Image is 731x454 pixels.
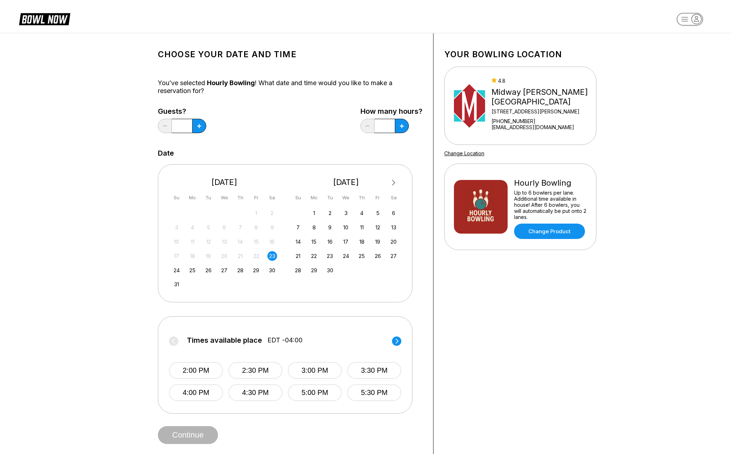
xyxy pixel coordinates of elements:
div: Choose Sunday, August 24th, 2025 [172,265,181,275]
div: We [341,193,351,202]
div: Not available Friday, August 8th, 2025 [251,223,261,232]
button: 3:00 PM [288,362,342,379]
div: Not available Sunday, August 10th, 2025 [172,237,181,246]
div: Not available Saturday, August 2nd, 2025 [267,208,277,218]
button: 5:30 PM [347,384,401,401]
div: Choose Friday, September 12th, 2025 [373,223,383,232]
button: 2:30 PM [228,362,282,379]
div: Sa [267,193,277,202]
div: Choose Thursday, September 18th, 2025 [357,237,367,246]
div: 4.8 [492,78,593,84]
div: Choose Monday, September 29th, 2025 [309,265,319,275]
div: Mo [309,193,319,202]
button: 4:30 PM [228,384,282,401]
h1: Your bowling location [444,49,596,59]
div: Th [236,193,245,202]
div: Not available Tuesday, August 19th, 2025 [204,251,213,261]
div: Fr [251,193,261,202]
div: Choose Saturday, September 27th, 2025 [389,251,398,261]
div: Hourly Bowling [514,178,587,188]
span: Times available place [187,336,262,344]
div: Not available Monday, August 11th, 2025 [188,237,197,246]
div: Choose Saturday, August 23rd, 2025 [267,251,277,261]
div: Not available Friday, August 1st, 2025 [251,208,261,218]
label: Date [158,149,174,157]
div: Not available Tuesday, August 5th, 2025 [204,223,213,232]
div: Choose Monday, September 1st, 2025 [309,208,319,218]
span: Hourly Bowling [207,79,255,87]
div: Choose Wednesday, September 3rd, 2025 [341,208,351,218]
div: We [219,193,229,202]
div: Not available Sunday, August 17th, 2025 [172,251,181,261]
div: Choose Saturday, September 20th, 2025 [389,237,398,246]
div: Not available Monday, August 4th, 2025 [188,223,197,232]
div: Choose Monday, September 15th, 2025 [309,237,319,246]
div: Tu [204,193,213,202]
img: Midway Bowling - Carlisle [454,79,485,133]
span: EDT -04:00 [267,336,302,344]
div: Choose Friday, September 26th, 2025 [373,251,383,261]
div: Choose Tuesday, September 16th, 2025 [325,237,335,246]
a: Change Product [514,224,585,239]
div: Choose Sunday, September 14th, 2025 [293,237,303,246]
div: Choose Saturday, September 13th, 2025 [389,223,398,232]
div: Th [357,193,367,202]
div: Choose Wednesday, August 27th, 2025 [219,265,229,275]
div: Choose Monday, September 22nd, 2025 [309,251,319,261]
div: Not available Tuesday, August 12th, 2025 [204,237,213,246]
div: Fr [373,193,383,202]
div: Choose Thursday, September 25th, 2025 [357,251,367,261]
a: Change Location [444,150,484,156]
div: Not available Friday, August 15th, 2025 [251,237,261,246]
div: Choose Sunday, September 7th, 2025 [293,223,303,232]
div: Sa [389,193,398,202]
div: Midway [PERSON_NAME][GEOGRAPHIC_DATA] [492,87,593,107]
button: Next Month [388,177,400,189]
div: Choose Tuesday, September 9th, 2025 [325,223,335,232]
button: 2:00 PM [169,362,223,379]
div: Choose Monday, August 25th, 2025 [188,265,197,275]
div: [DATE] [169,177,280,187]
div: Su [293,193,303,202]
div: Not available Thursday, August 14th, 2025 [236,237,245,246]
div: month 2025-09 [292,208,400,275]
div: [PHONE_NUMBER] [492,118,593,124]
div: Not available Thursday, August 21st, 2025 [236,251,245,261]
div: Choose Thursday, September 11th, 2025 [357,223,367,232]
div: Not available Monday, August 18th, 2025 [188,251,197,261]
div: Choose Tuesday, September 23rd, 2025 [325,251,335,261]
div: Choose Friday, August 29th, 2025 [251,265,261,275]
div: Tu [325,193,335,202]
div: Not available Wednesday, August 20th, 2025 [219,251,229,261]
div: Su [172,193,181,202]
div: Choose Wednesday, September 24th, 2025 [341,251,351,261]
div: Not available Wednesday, August 6th, 2025 [219,223,229,232]
div: Mo [188,193,197,202]
div: You’ve selected ! What date and time would you like to make a reservation for? [158,79,422,95]
div: Not available Sunday, August 3rd, 2025 [172,223,181,232]
label: Guests? [158,107,206,115]
a: [EMAIL_ADDRESS][DOMAIN_NAME] [492,124,593,130]
div: Not available Friday, August 22nd, 2025 [251,251,261,261]
div: Choose Tuesday, September 2nd, 2025 [325,208,335,218]
div: Choose Sunday, August 31st, 2025 [172,279,181,289]
div: Choose Saturday, August 30th, 2025 [267,265,277,275]
div: Choose Monday, September 8th, 2025 [309,223,319,232]
div: Not available Saturday, August 16th, 2025 [267,237,277,246]
div: Choose Wednesday, September 17th, 2025 [341,237,351,246]
button: 3:30 PM [347,362,401,379]
div: Not available Thursday, August 7th, 2025 [236,223,245,232]
div: [STREET_ADDRESS][PERSON_NAME] [492,108,593,114]
div: Choose Sunday, September 21st, 2025 [293,251,303,261]
div: Choose Friday, September 5th, 2025 [373,208,383,218]
div: [DATE] [291,177,402,187]
button: 4:00 PM [169,384,223,401]
div: Choose Wednesday, September 10th, 2025 [341,223,351,232]
div: Choose Thursday, August 28th, 2025 [236,265,245,275]
div: Choose Sunday, September 28th, 2025 [293,265,303,275]
h1: Choose your Date and time [158,49,422,59]
div: month 2025-08 [171,208,278,289]
div: Not available Wednesday, August 13th, 2025 [219,237,229,246]
div: Choose Friday, September 19th, 2025 [373,237,383,246]
div: Choose Thursday, September 4th, 2025 [357,208,367,218]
